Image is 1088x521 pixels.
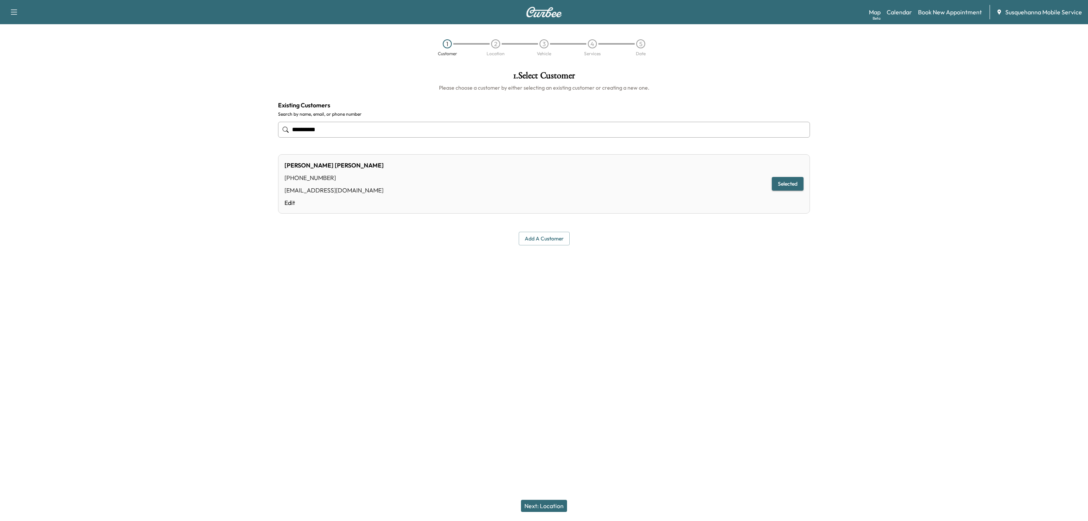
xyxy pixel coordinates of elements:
[869,8,881,17] a: MapBeta
[526,7,562,17] img: Curbee Logo
[284,186,384,195] div: [EMAIL_ADDRESS][DOMAIN_NAME]
[519,232,570,246] button: Add a customer
[772,177,804,191] button: Selected
[521,500,567,512] button: Next: Location
[588,39,597,48] div: 4
[636,51,646,56] div: Date
[918,8,982,17] a: Book New Appointment
[278,111,810,117] label: Search by name, email, or phone number
[278,84,810,91] h6: Please choose a customer by either selecting an existing customer or creating a new one.
[873,16,881,21] div: Beta
[284,161,384,170] div: [PERSON_NAME] [PERSON_NAME]
[584,51,601,56] div: Services
[887,8,912,17] a: Calendar
[284,173,384,182] div: [PHONE_NUMBER]
[491,39,500,48] div: 2
[278,71,810,84] h1: 1 . Select Customer
[278,101,810,110] h4: Existing Customers
[284,198,384,207] a: Edit
[438,51,457,56] div: Customer
[636,39,645,48] div: 5
[1005,8,1082,17] span: Susquehanna Mobile Service
[487,51,505,56] div: Location
[443,39,452,48] div: 1
[537,51,551,56] div: Vehicle
[539,39,549,48] div: 3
